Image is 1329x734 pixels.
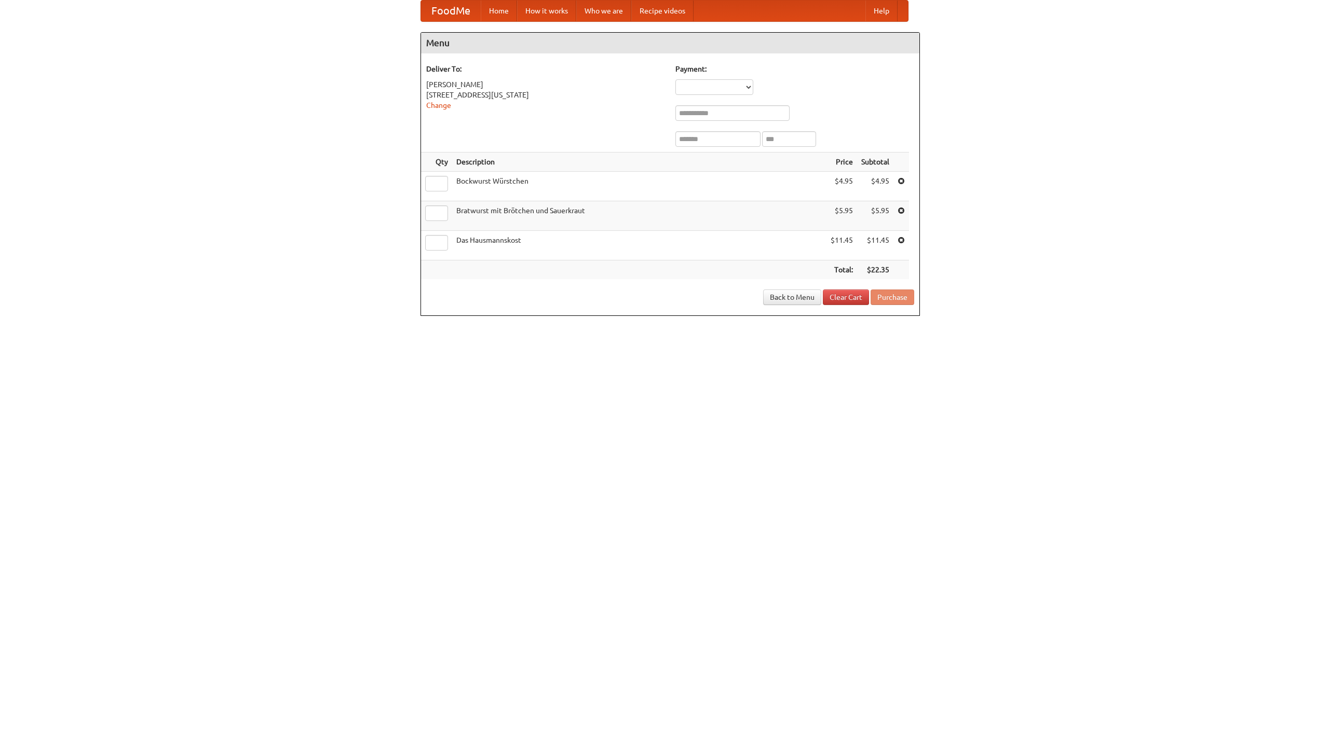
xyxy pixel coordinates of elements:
[452,231,826,260] td: Das Hausmannskost
[857,260,893,280] th: $22.35
[517,1,576,21] a: How it works
[857,231,893,260] td: $11.45
[823,289,869,305] a: Clear Cart
[675,64,914,74] h5: Payment:
[857,172,893,201] td: $4.95
[452,153,826,172] th: Description
[452,201,826,231] td: Bratwurst mit Brötchen und Sauerkraut
[826,153,857,172] th: Price
[865,1,898,21] a: Help
[421,1,481,21] a: FoodMe
[421,153,452,172] th: Qty
[452,172,826,201] td: Bockwurst Würstchen
[426,79,665,90] div: [PERSON_NAME]
[857,201,893,231] td: $5.95
[763,289,821,305] a: Back to Menu
[826,231,857,260] td: $11.45
[871,289,914,305] button: Purchase
[426,101,451,109] a: Change
[426,64,665,74] h5: Deliver To:
[426,90,665,100] div: [STREET_ADDRESS][US_STATE]
[631,1,694,21] a: Recipe videos
[576,1,631,21] a: Who we are
[826,172,857,201] td: $4.95
[481,1,517,21] a: Home
[826,201,857,231] td: $5.95
[826,260,857,280] th: Total:
[421,33,919,53] h4: Menu
[857,153,893,172] th: Subtotal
